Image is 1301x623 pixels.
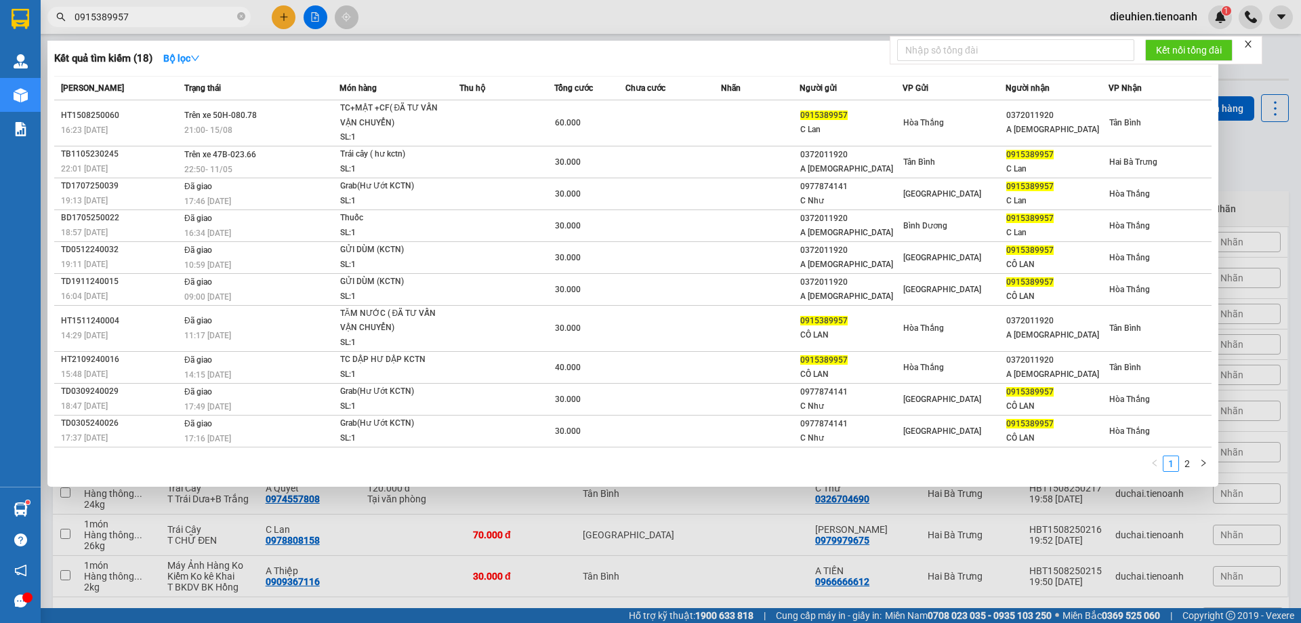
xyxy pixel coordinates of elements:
[61,331,108,340] span: 14:29 [DATE]
[163,53,200,64] strong: Bộ lọc
[800,243,902,258] div: 0372011920
[800,180,902,194] div: 0977874141
[1006,367,1108,382] div: A [DEMOGRAPHIC_DATA]
[1109,189,1150,199] span: Hòa Thắng
[340,162,442,177] div: SL: 1
[1109,253,1150,262] span: Hòa Thắng
[1006,431,1108,445] div: CÔ LAN
[903,221,947,230] span: Bình Dương
[800,316,848,325] span: 0915389957
[1109,285,1150,294] span: Hòa Thắng
[184,83,221,93] span: Trạng thái
[340,306,442,336] div: TĂM NƯỚC ( ĐÃ TƯ VẤN VẬN CHUYỂN)
[903,118,944,127] span: Hòa Thắng
[184,434,231,443] span: 17:16 [DATE]
[61,211,180,225] div: BD1705250022
[184,277,212,287] span: Đã giao
[1006,289,1108,304] div: CÔ LAN
[61,433,108,443] span: 17:37 [DATE]
[1006,226,1108,240] div: C Lan
[555,285,581,294] span: 30.000
[152,47,211,69] button: Bộ lọcdown
[184,165,232,174] span: 22:50 - 11/05
[800,162,902,176] div: A [DEMOGRAPHIC_DATA]
[184,316,212,325] span: Đã giao
[14,88,28,102] img: warehouse-icon
[903,253,981,262] span: [GEOGRAPHIC_DATA]
[14,595,27,607] span: message
[903,395,981,404] span: [GEOGRAPHIC_DATA]
[184,182,212,191] span: Đã giao
[61,314,180,328] div: HT1511240004
[26,500,30,504] sup: 1
[184,260,231,270] span: 10:59 [DATE]
[340,211,442,226] div: Thuốc
[340,353,442,367] div: TC DẬP HƯ DẬP KCTN
[61,108,180,123] div: HT1508250060
[1006,123,1108,137] div: A [DEMOGRAPHIC_DATA]
[184,419,212,428] span: Đã giao
[184,197,231,206] span: 17:46 [DATE]
[800,289,902,304] div: A [DEMOGRAPHIC_DATA]
[555,118,581,127] span: 60.000
[903,426,981,436] span: [GEOGRAPHIC_DATA]
[903,189,981,199] span: [GEOGRAPHIC_DATA]
[56,12,66,22] span: search
[340,101,442,130] div: TC+MẬT +CF( ĐÃ TƯ VẤN VẬN CHUYỂN)
[61,147,180,161] div: TB1105230245
[61,243,180,257] div: TD0512240032
[184,387,212,397] span: Đã giao
[1243,39,1253,49] span: close
[340,431,442,446] div: SL: 1
[555,426,581,436] span: 30.000
[340,336,442,350] div: SL: 1
[190,54,200,63] span: down
[61,179,180,193] div: TD1707250039
[800,417,902,431] div: 0977874141
[800,212,902,226] div: 0372011920
[61,275,180,289] div: TD1911240015
[1006,162,1108,176] div: C Lan
[184,245,212,255] span: Đã giao
[61,384,180,399] div: TD0309240029
[61,416,180,430] div: TD0305240026
[1006,150,1054,159] span: 0915389957
[237,12,245,20] span: close-circle
[1006,387,1054,397] span: 0915389957
[903,157,935,167] span: Tân Bình
[61,369,108,379] span: 15:48 [DATE]
[237,11,245,24] span: close-circle
[903,323,944,333] span: Hòa Thắng
[184,214,212,223] span: Đã giao
[1109,323,1141,333] span: Tân Bình
[1006,245,1054,255] span: 0915389957
[339,83,377,93] span: Món hàng
[12,9,29,29] img: logo-vxr
[184,402,231,411] span: 17:49 [DATE]
[800,110,848,120] span: 0915389957
[184,228,231,238] span: 16:34 [DATE]
[1006,108,1108,123] div: 0372011920
[61,125,108,135] span: 16:23 [DATE]
[800,275,902,289] div: 0372011920
[800,399,902,414] div: C Như
[555,323,581,333] span: 30.000
[1006,277,1054,287] span: 0915389957
[184,331,231,340] span: 11:17 [DATE]
[61,83,124,93] span: [PERSON_NAME]
[555,221,581,230] span: 30.000
[1199,459,1207,467] span: right
[61,228,108,237] span: 18:57 [DATE]
[555,395,581,404] span: 30.000
[903,285,981,294] span: [GEOGRAPHIC_DATA]
[903,363,944,372] span: Hòa Thắng
[54,52,152,66] h3: Kết quả tìm kiếm ( 18 )
[1006,328,1108,342] div: A [DEMOGRAPHIC_DATA]
[459,83,485,93] span: Thu hộ
[340,226,442,241] div: SL: 1
[555,157,581,167] span: 30.000
[1006,353,1108,367] div: 0372011920
[184,370,231,380] span: 14:15 [DATE]
[340,384,442,399] div: Grab(Hư Ướt KCTN)
[1109,118,1141,127] span: Tân Bình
